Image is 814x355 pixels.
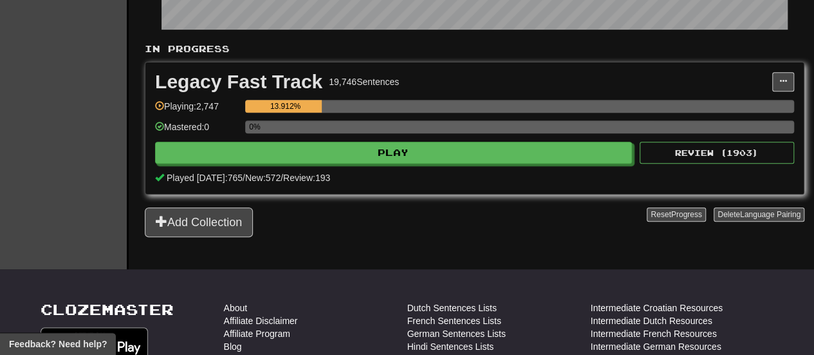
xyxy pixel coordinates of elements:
[224,340,242,353] a: Blog
[41,302,174,318] a: Clozemaster
[249,100,321,113] div: 13.912%
[155,72,322,91] div: Legacy Fast Track
[281,173,283,183] span: /
[145,43,804,55] p: In Progress
[155,120,239,142] div: Mastered: 0
[283,173,330,183] span: Review: 193
[407,302,497,314] a: Dutch Sentences Lists
[407,340,494,353] a: Hindi Sentences Lists
[407,327,506,340] a: German Sentences Lists
[145,207,253,237] button: Add Collection
[407,314,501,327] a: French Sentences Lists
[671,210,702,219] span: Progress
[167,173,243,183] span: Played [DATE]: 765
[224,314,298,327] a: Affiliate Disclaimer
[714,207,804,222] button: DeleteLanguage Pairing
[224,302,248,314] a: About
[155,100,239,121] div: Playing: 2,747
[329,75,399,88] div: 19,746 Sentences
[591,314,712,327] a: Intermediate Dutch Resources
[591,340,721,353] a: Intermediate German Resources
[591,327,717,340] a: Intermediate French Resources
[9,338,107,350] span: Open feedback widget
[243,173,245,183] span: /
[245,173,281,183] span: New: 572
[640,142,794,164] button: Review (1903)
[740,210,800,219] span: Language Pairing
[647,207,705,222] button: ResetProgress
[224,327,290,340] a: Affiliate Program
[591,302,723,314] a: Intermediate Croatian Resources
[155,142,632,164] button: Play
